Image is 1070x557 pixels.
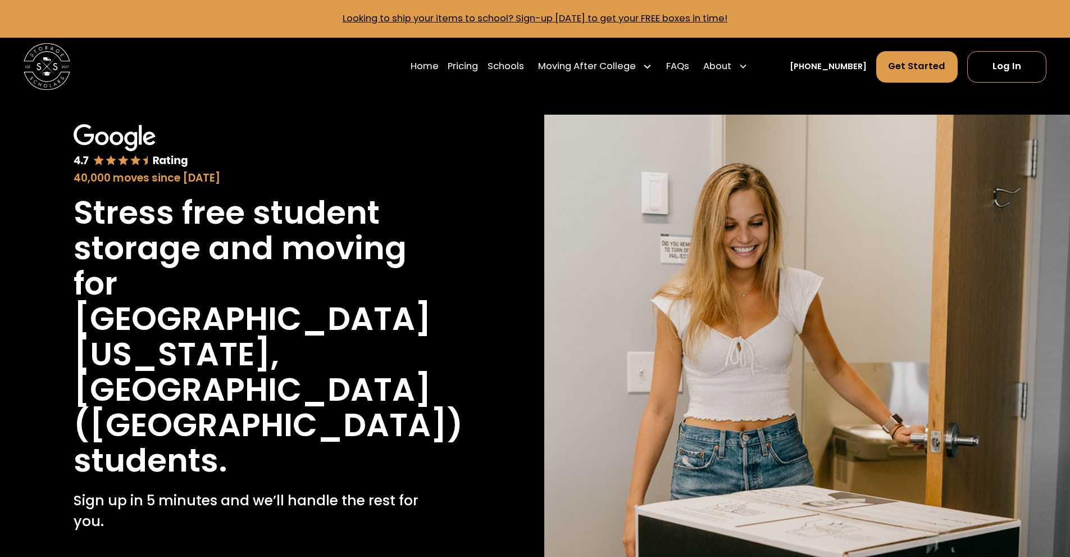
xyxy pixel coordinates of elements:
a: Pricing [448,50,478,83]
a: Schools [488,50,524,83]
a: Log In [967,51,1046,83]
a: FAQs [666,50,689,83]
img: Storage Scholars main logo [24,43,70,90]
div: About [699,50,753,83]
div: About [703,60,731,74]
a: Get Started [876,51,958,83]
div: 40,000 moves since [DATE] [74,170,452,186]
div: Moving After College [538,60,636,74]
div: Moving After College [534,50,657,83]
a: home [24,43,70,90]
a: [PHONE_NUMBER] [790,61,867,73]
p: Sign up in 5 minutes and we’ll handle the rest for you. [74,490,452,532]
h1: students. [74,443,227,478]
h1: Stress free student storage and moving for [74,195,452,301]
h1: [GEOGRAPHIC_DATA][US_STATE], [GEOGRAPHIC_DATA] ([GEOGRAPHIC_DATA]) [74,301,463,443]
img: Google 4.7 star rating [74,124,188,168]
a: Looking to ship your items to school? Sign-up [DATE] to get your FREE boxes in time! [343,12,727,25]
a: Home [411,50,439,83]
